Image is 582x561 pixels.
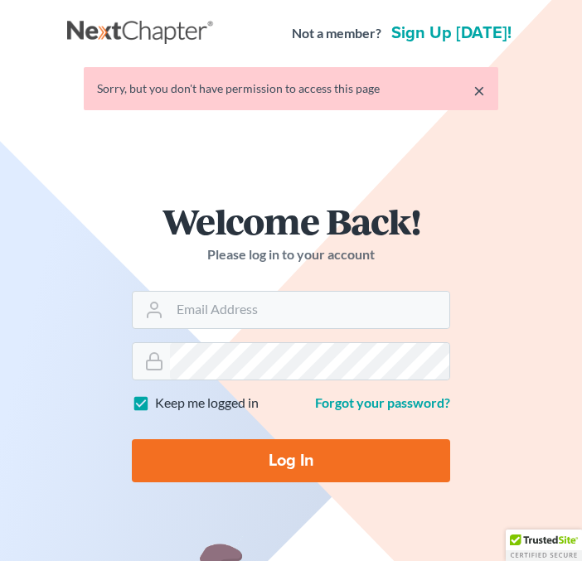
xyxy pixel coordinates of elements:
[155,394,259,413] label: Keep me logged in
[473,80,485,100] a: ×
[132,245,450,264] p: Please log in to your account
[170,292,449,328] input: Email Address
[97,80,485,97] div: Sorry, but you don't have permission to access this page
[388,25,515,41] a: Sign up [DATE]!
[506,530,582,561] div: TrustedSite Certified
[315,394,450,410] a: Forgot your password?
[292,24,381,43] strong: Not a member?
[132,439,450,482] input: Log In
[132,203,450,239] h1: Welcome Back!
